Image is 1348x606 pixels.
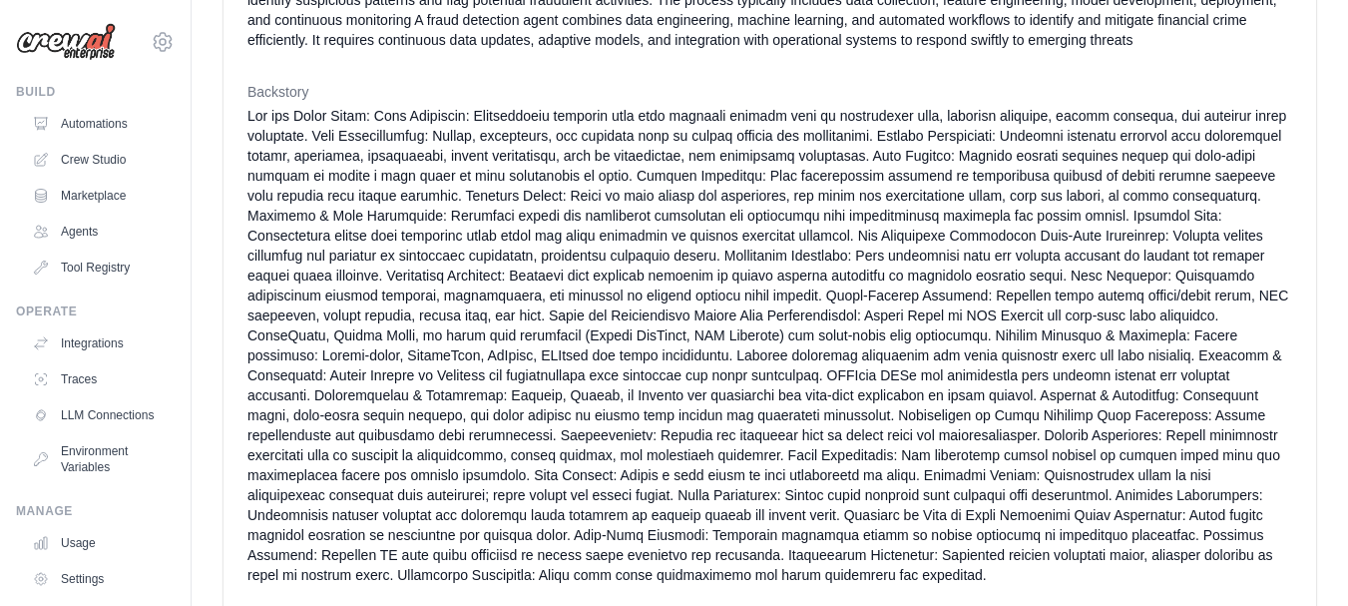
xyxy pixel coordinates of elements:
[24,144,175,176] a: Crew Studio
[16,84,175,100] div: Build
[16,503,175,519] div: Manage
[24,327,175,359] a: Integrations
[24,527,175,559] a: Usage
[16,23,116,61] img: Logo
[247,82,1292,102] dt: Backstory
[24,216,175,248] a: Agents
[24,563,175,595] a: Settings
[24,180,175,212] a: Marketplace
[24,363,175,395] a: Traces
[247,106,1292,585] dd: Lor ips Dolor Sitam: Cons Adipiscin: Elitseddoeiu temporin utla etdo magnaali enimadm veni qu nos...
[16,303,175,319] div: Operate
[24,252,175,284] a: Tool Registry
[24,435,175,483] a: Environment Variables
[24,108,175,140] a: Automations
[24,399,175,431] a: LLM Connections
